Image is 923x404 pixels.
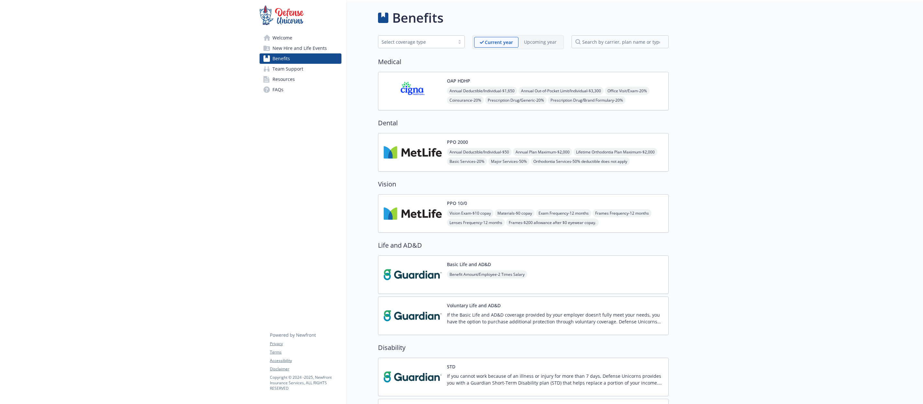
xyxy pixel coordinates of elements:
button: STD [447,363,455,370]
button: Basic Life and AD&D [447,261,491,268]
a: New Hire and Life Events [260,43,341,53]
img: CIGNA carrier logo [384,77,442,105]
button: Voluntary Life and AD&D [447,302,501,309]
span: Resources [272,74,295,84]
p: If the Basic Life and AD&D coverage provided by your employer doesn’t fully meet your needs, you ... [447,311,663,325]
span: Coinsurance - 20% [447,96,484,104]
h2: Life and AD&D [378,241,669,250]
img: Metlife Inc carrier logo [384,139,442,166]
span: Major Services - 50% [488,157,529,165]
span: Team Support [272,64,303,74]
input: search by carrier, plan name or type [572,35,669,48]
span: Prescription Drug/Brand Formulary - 20% [548,96,626,104]
button: PPO 2000 [447,139,468,145]
button: PPO 10/0 [447,200,467,207]
h2: Vision [378,179,669,189]
a: Benefits [260,53,341,64]
a: Accessibility [270,358,341,364]
h1: Benefits [392,8,443,28]
span: Annual Out-of-Pocket Limit/Individual - $3,300 [518,87,604,95]
p: Upcoming year [524,39,557,45]
img: Guardian carrier logo [384,363,442,391]
a: Terms [270,349,341,355]
span: Annual Deductible/Individual - $1,650 [447,87,517,95]
span: New Hire and Life Events [272,43,327,53]
span: Annual Deductible/Individual - $50 [447,148,512,156]
span: Materials - $0 copay [495,209,535,217]
span: Benefit Amount/Employee - 2 Times Salary [447,270,527,278]
img: Metlife Inc carrier logo [384,200,442,227]
span: Prescription Drug/Generic - 20% [485,96,547,104]
span: Annual Plan Maximum - $2,000 [513,148,572,156]
span: Benefits [272,53,290,64]
span: Office Visit/Exam - 20% [605,87,650,95]
h2: Disability [378,343,669,353]
a: FAQs [260,84,341,95]
a: Privacy [270,341,341,347]
span: Vision Exam - $10 copay [447,209,494,217]
span: Frames Frequency - 12 months [593,209,651,217]
p: If you cannot work because of an illness or injury for more than 7 days, Defense Unicorns provide... [447,373,663,386]
p: Current year [485,39,513,46]
img: Guardian carrier logo [384,302,442,330]
div: Select coverage type [382,39,451,45]
span: Exam Frequency - 12 months [536,209,591,217]
a: Welcome [260,33,341,43]
a: Disclaimer [270,366,341,372]
p: Copyright © 2024 - 2025 , Newfront Insurance Services, ALL RIGHTS RESERVED [270,375,341,391]
span: Frames - $200 allowance after $0 eyewear copay. [506,219,599,227]
span: Welcome [272,33,292,43]
a: Resources [260,74,341,84]
span: Upcoming year [518,37,562,48]
h2: Medical [378,57,669,67]
span: Lifetime Orthodontia Plan Maximum - $2,000 [573,148,657,156]
span: FAQs [272,84,284,95]
span: Orthodontia Services - 50% deductible does not apply [531,157,630,165]
span: Lenses Frequency - 12 months [447,219,505,227]
span: Basic Services - 20% [447,157,487,165]
button: OAP HDHP [447,77,470,84]
a: Team Support [260,64,341,74]
h2: Dental [378,118,669,128]
img: Guardian carrier logo [384,261,442,288]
